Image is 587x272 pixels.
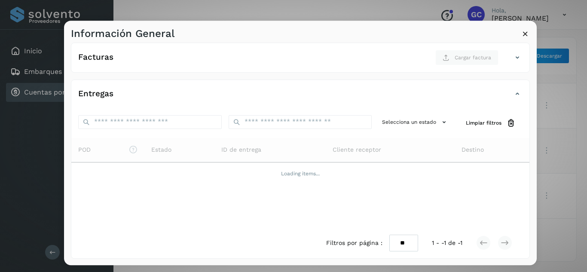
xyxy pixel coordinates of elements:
[78,89,113,99] h4: Entregas
[221,145,261,154] span: ID de entrega
[71,28,174,40] h3: Información General
[455,54,491,61] span: Cargar factura
[71,162,529,185] td: Loading items...
[459,115,523,131] button: Limpiar filtros
[151,145,171,154] span: Estado
[466,119,501,127] span: Limpiar filtros
[379,115,452,129] button: Selecciona un estado
[326,238,382,248] span: Filtros por página :
[435,50,498,65] button: Cargar factura
[71,87,529,108] div: Entregas
[78,145,138,154] span: POD
[333,145,381,154] span: Cliente receptor
[78,53,113,63] h4: Facturas
[71,50,529,72] div: FacturasCargar factura
[432,238,462,248] span: 1 - -1 de -1
[462,145,484,154] span: Destino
